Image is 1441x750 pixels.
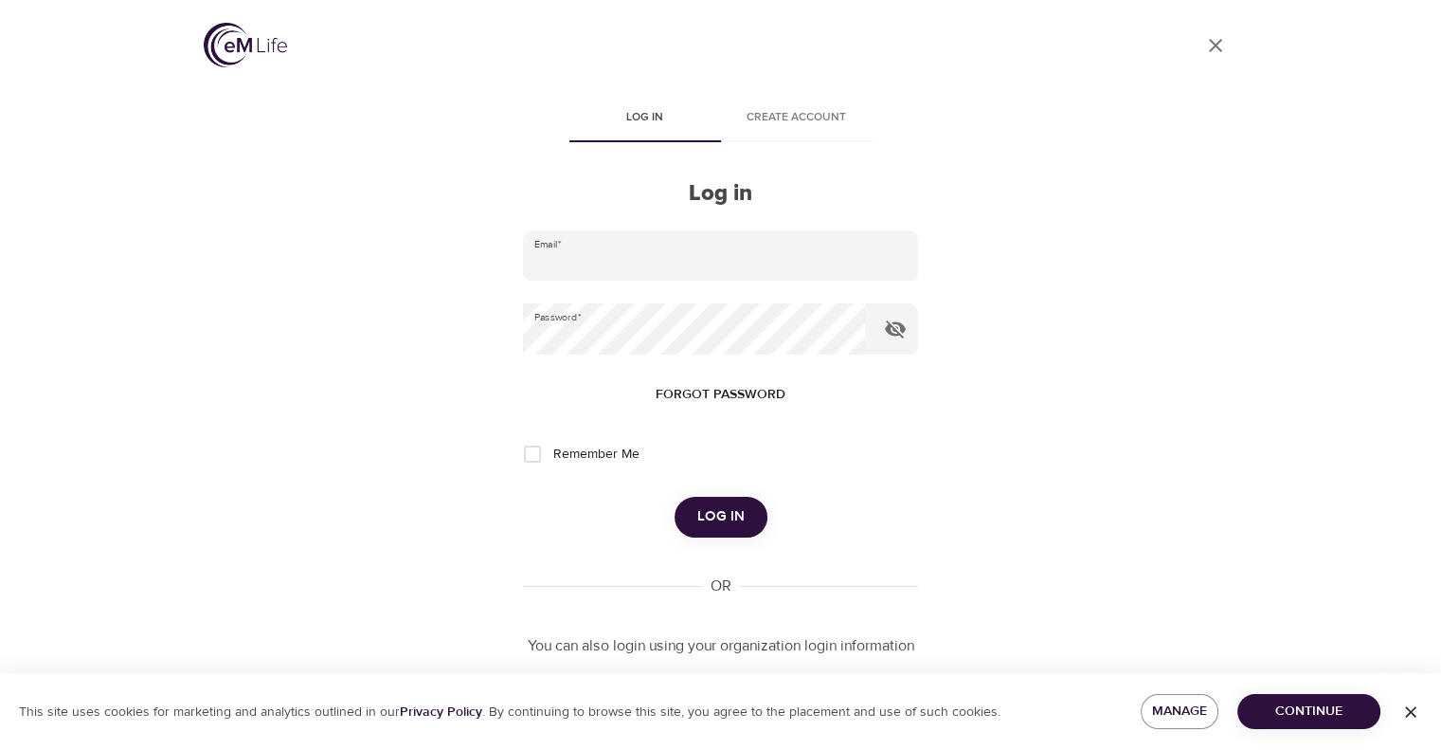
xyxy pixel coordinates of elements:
div: disabled tabs example [523,97,917,142]
span: Continue [1252,700,1365,723]
span: Log in [697,504,745,529]
h2: Log in [523,180,917,208]
p: You can also login using your organization login information [523,635,917,657]
a: Privacy Policy [400,704,482,721]
button: Log in [675,497,767,537]
button: Manage [1141,694,1219,729]
a: close [1193,23,1238,68]
img: logo [204,23,287,67]
div: OR [703,576,739,597]
button: Continue [1237,694,1380,729]
span: Log in [581,108,710,128]
span: Create account [732,108,861,128]
span: Remember Me [552,445,639,465]
span: Manage [1156,700,1204,723]
span: Forgot password [656,383,785,407]
button: Forgot password [648,377,793,412]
